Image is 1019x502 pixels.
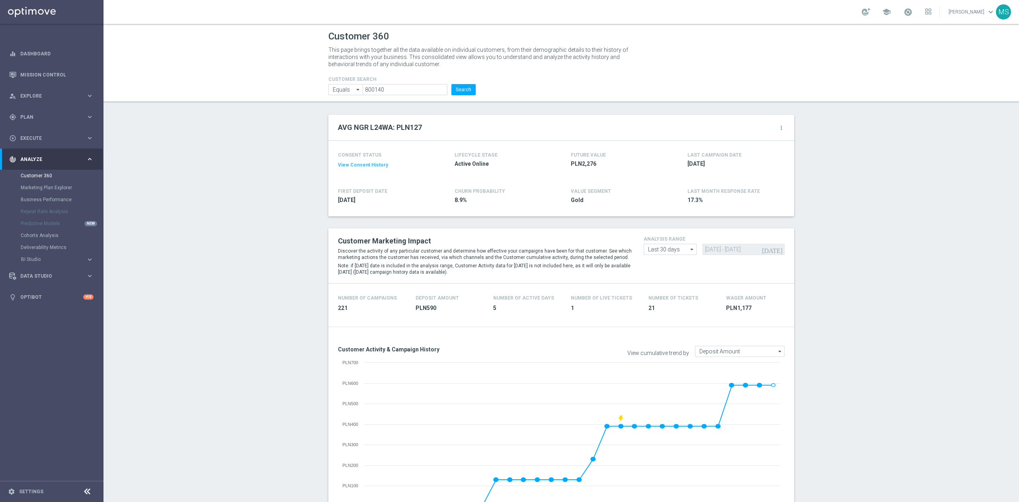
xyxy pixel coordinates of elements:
[996,4,1011,20] div: MS
[455,152,498,158] h4: LIFECYCLE STAGE
[776,346,784,357] i: arrow_drop_down
[9,114,86,121] div: Plan
[9,43,94,64] div: Dashboard
[21,253,103,265] div: BI Studio
[9,92,86,100] div: Explore
[21,170,103,182] div: Customer 360
[338,152,431,158] h4: CONSENT STATUS
[416,295,459,301] h4: Deposit Amount
[571,304,639,312] span: 1
[338,304,406,312] span: 221
[86,155,94,163] i: keyboard_arrow_right
[19,489,43,494] a: Settings
[9,114,94,120] button: gps_fixed Plan keyboard_arrow_right
[9,273,94,279] button: Data Studio keyboard_arrow_right
[778,125,785,131] i: more_vert
[9,156,94,163] button: track_changes Analyze keyboard_arrow_right
[328,46,635,68] p: This page brings together all the data available on individual customers, from their demographic ...
[8,488,15,495] i: settings
[338,295,397,301] h4: Number of Campaigns
[342,463,358,468] text: PLN200
[9,294,94,300] div: lightbulb Optibot +10
[20,136,86,141] span: Execute
[21,184,83,191] a: Marketing Plan Explorer
[21,257,86,262] div: BI Studio
[9,93,94,99] div: person_search Explore keyboard_arrow_right
[338,123,422,132] h2: AVG NGR L24WA: PLN127
[726,304,794,312] span: PLN1,177
[571,188,611,194] h4: VALUE SEGMENT
[20,157,86,162] span: Analyze
[726,295,766,301] h4: Wager Amount
[342,422,358,427] text: PLN400
[571,160,664,168] span: PLN2,276
[83,294,94,300] div: +10
[9,156,16,163] i: track_changes
[86,113,94,121] i: keyboard_arrow_right
[9,286,94,308] div: Optibot
[342,360,358,365] text: PLN700
[21,182,103,194] div: Marketing Plan Explorer
[571,196,664,204] span: Gold
[648,295,698,301] h4: Number Of Tickets
[342,483,358,488] text: PLN100
[21,257,78,262] span: BI Studio
[20,94,86,98] span: Explore
[9,273,86,280] div: Data Studio
[20,274,86,278] span: Data Studio
[338,236,632,246] h2: Customer Marketing Impact
[9,135,94,141] button: play_circle_outline Execute keyboard_arrow_right
[948,6,996,18] a: [PERSON_NAME]keyboard_arrow_down
[451,84,476,95] button: Search
[571,295,632,301] h4: Number Of Live Tickets
[455,160,548,168] span: Active Online
[21,206,103,218] div: Repeat Rate Analysis
[21,256,94,263] div: BI Studio keyboard_arrow_right
[648,304,716,312] span: 21
[416,304,484,312] span: PLN590
[9,51,94,57] button: equalizer Dashboard
[21,218,103,229] div: Predictive Models
[21,229,103,241] div: Cohorts Analysis
[21,194,103,206] div: Business Performance
[342,442,358,447] text: PLN300
[644,244,697,255] input: analysis range
[493,295,554,301] h4: Number of Active Days
[21,244,83,251] a: Deliverability Metrics
[342,381,358,386] text: PLN600
[9,135,16,142] i: play_circle_outline
[20,64,94,85] a: Mission Control
[86,272,94,280] i: keyboard_arrow_right
[84,221,97,226] div: NEW
[21,232,83,239] a: Cohorts Analysis
[455,188,505,194] span: CHURN PROBABILITY
[9,72,94,78] button: Mission Control
[882,8,891,16] span: school
[328,76,476,82] h4: CUSTOMER SEARCH
[20,286,83,308] a: Optibot
[21,173,83,179] a: Customer 360
[9,114,16,121] i: gps_fixed
[328,84,363,95] input: Enter CID, Email, name or phone
[338,162,388,169] button: View Consent History
[493,304,561,312] span: 5
[86,134,94,142] i: keyboard_arrow_right
[328,31,794,42] h1: Customer 360
[338,196,431,204] span: 2015-05-06
[86,92,94,100] i: keyboard_arrow_right
[86,256,94,263] i: keyboard_arrow_right
[338,346,555,353] h3: Customer Activity & Campaign History
[687,188,760,194] span: LAST MONTH RESPONSE RATE
[986,8,995,16] span: keyboard_arrow_down
[687,152,742,158] h4: LAST CAMPAIGN DATE
[338,263,632,275] p: Note: if [DATE] date is included in the analysis range, Customer Activity data for [DATE] is not ...
[338,188,387,194] h4: FIRST DEPOSIT DATE
[363,84,447,95] input: Enter CID, Email, name or phone
[9,294,16,301] i: lightbulb
[687,160,781,168] span: 2025-09-09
